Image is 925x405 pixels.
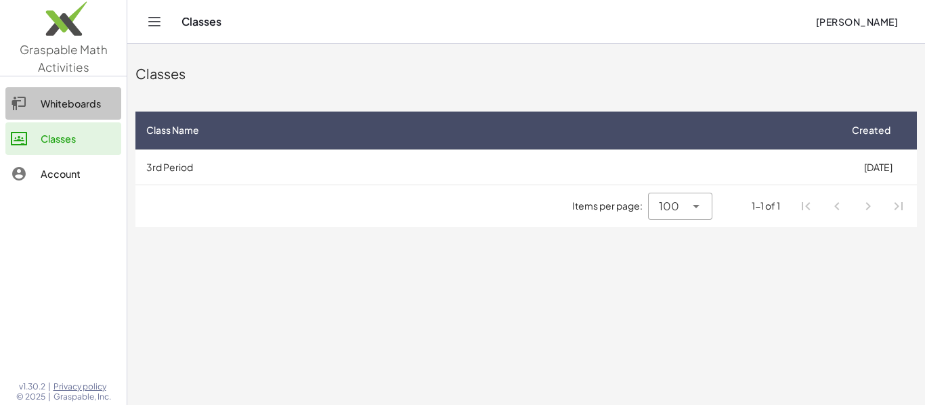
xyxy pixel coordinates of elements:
span: | [48,391,51,402]
div: Account [41,166,116,182]
span: | [48,381,51,392]
button: Toggle navigation [144,11,165,32]
span: v1.30.2 [19,381,45,392]
td: [DATE] [839,149,917,185]
a: Classes [5,122,121,155]
span: Created [852,123,890,137]
div: Classes [135,64,917,83]
div: Classes [41,130,116,147]
td: 3rd Period [135,149,839,185]
span: © 2025 [16,391,45,402]
a: Account [5,158,121,190]
button: [PERSON_NAME] [804,9,909,34]
nav: Pagination Navigation [791,191,914,222]
span: Graspable Math Activities [20,42,108,74]
span: Class Name [146,123,199,137]
span: [PERSON_NAME] [815,16,898,28]
span: Graspable, Inc. [53,391,111,402]
span: Items per page: [572,199,648,213]
div: 1-1 of 1 [752,199,780,213]
a: Whiteboards [5,87,121,120]
a: Privacy policy [53,381,111,392]
div: Whiteboards [41,95,116,112]
span: 100 [659,198,679,214]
